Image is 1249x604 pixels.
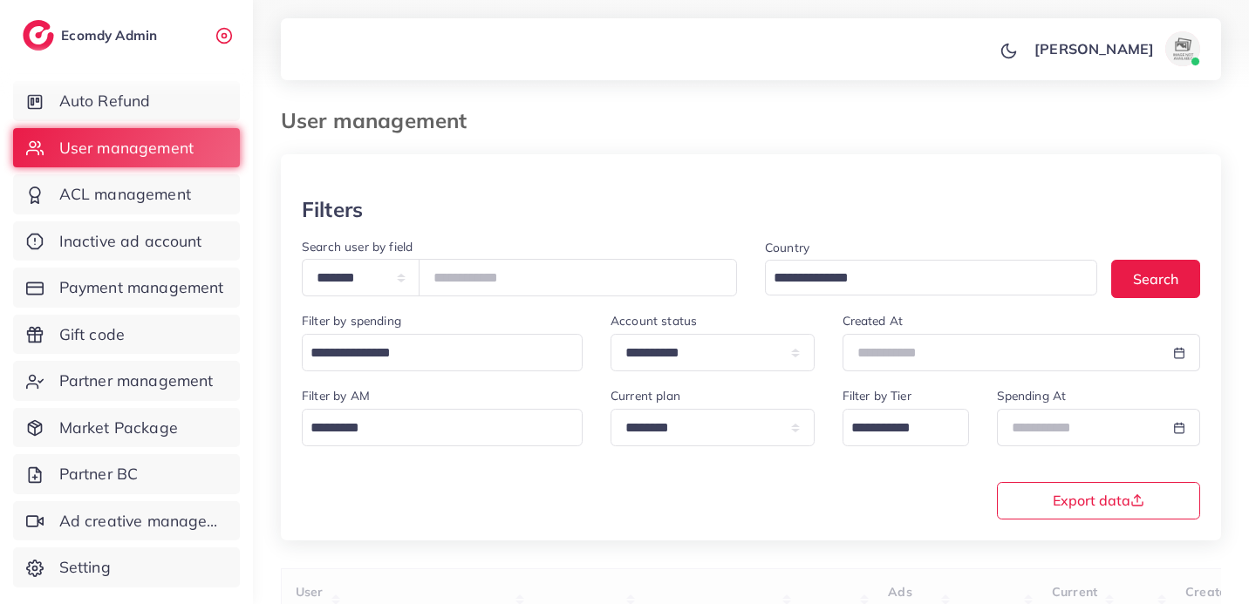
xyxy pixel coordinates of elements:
[843,312,904,329] label: Created At
[59,137,194,159] span: User management
[61,27,161,44] h2: Ecomdy Admin
[843,409,969,446] div: Search for option
[59,90,151,112] span: Auto Refund
[302,409,583,446] div: Search for option
[59,463,139,485] span: Partner BC
[997,482,1201,519] button: Export data
[13,268,240,308] a: Payment management
[997,387,1067,404] label: Spending At
[13,547,240,587] a: Setting
[1025,31,1207,66] a: [PERSON_NAME]avatar
[843,387,911,404] label: Filter by Tier
[59,323,125,346] span: Gift code
[23,20,161,51] a: logoEcomdy Admin
[13,81,240,121] a: Auto Refund
[13,315,240,355] a: Gift code
[59,556,111,579] span: Setting
[845,415,946,442] input: Search for option
[1053,493,1144,507] span: Export data
[302,387,370,404] label: Filter by AM
[59,183,191,206] span: ACL management
[302,238,413,255] label: Search user by field
[1111,260,1200,297] button: Search
[13,128,240,168] a: User management
[13,408,240,448] a: Market Package
[1165,31,1200,66] img: avatar
[59,417,178,439] span: Market Package
[302,334,583,371] div: Search for option
[13,501,240,541] a: Ad creative management
[23,20,54,51] img: logo
[13,174,240,214] a: ACL management
[765,239,809,256] label: Country
[304,415,560,442] input: Search for option
[765,260,1097,295] div: Search for option
[768,265,1075,292] input: Search for option
[1034,38,1154,59] p: [PERSON_NAME]
[59,230,202,253] span: Inactive ad account
[281,108,481,133] h3: User management
[13,454,240,494] a: Partner BC
[59,510,227,533] span: Ad creative management
[59,276,224,299] span: Payment management
[59,370,214,392] span: Partner management
[611,312,697,329] label: Account status
[611,387,680,404] label: Current plan
[13,361,240,401] a: Partner management
[304,340,560,367] input: Search for option
[302,197,363,222] h3: Filters
[302,312,401,329] label: Filter by spending
[13,221,240,261] a: Inactive ad account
